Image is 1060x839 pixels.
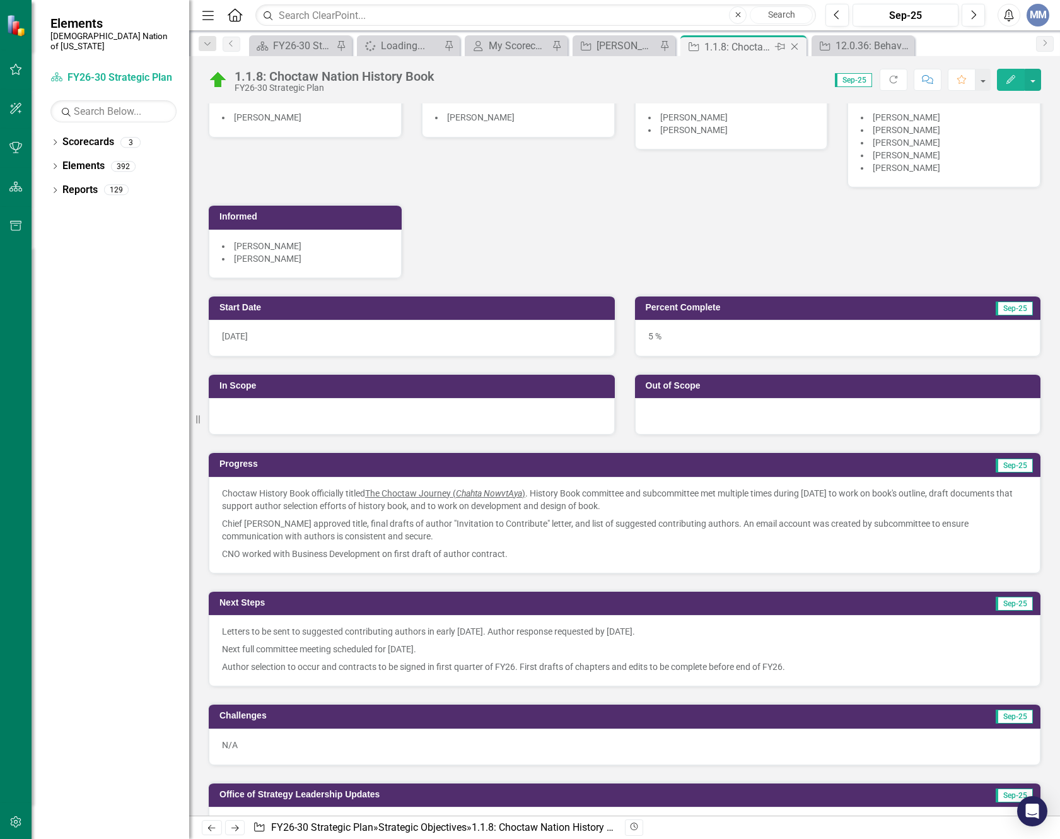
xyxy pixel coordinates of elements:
span: [PERSON_NAME] [873,163,940,173]
div: 12.0.36: Behavioral Health Scheduling and Utilization [836,38,911,54]
button: Sep-25 [853,4,958,26]
span: Search [768,9,795,20]
p: Letters to be sent to suggested contributing authors in early [DATE]. Author response requested b... [222,625,1027,640]
a: My Scorecard [468,38,549,54]
a: Scorecards [62,135,114,150]
input: Search Below... [50,100,177,122]
span: [PERSON_NAME] [660,112,728,122]
small: [DEMOGRAPHIC_DATA] Nation of [US_STATE] [50,31,177,52]
h3: Next Steps [219,598,661,607]
div: FY26-30 Strategic Plan [235,83,434,93]
div: Open Intercom Messenger [1017,796,1047,826]
a: [PERSON_NAME] SO's [576,38,656,54]
span: Sep-25 [996,710,1033,724]
h3: Informed [219,212,395,221]
span: Sep-25 [996,597,1033,611]
a: Strategic Objectives [378,821,467,833]
span: Sep-25 [996,459,1033,472]
input: Search ClearPoint... [255,4,816,26]
span: [PERSON_NAME] [660,125,728,135]
p: CNO worked with Business Development on first draft of author contract. [222,545,1027,560]
span: [PERSON_NAME] [234,112,301,122]
div: 392 [111,161,136,172]
div: 5 % [635,320,1041,356]
div: 1.1.8: Choctaw Nation History Book [472,821,629,833]
span: Elements [50,16,177,31]
h3: In Scope [219,381,609,390]
em: A [508,488,514,498]
h3: Office of Strategy Leadership Updates [219,790,877,799]
span: The Choctaw Journey ( [365,488,514,498]
span: [PERSON_NAME] [447,112,515,122]
a: FY26-30 Strategic Plan [271,821,373,833]
div: Loading... [381,38,441,54]
p: Next full committee meeting scheduled for [DATE]. [222,640,1027,658]
span: Sep-25 [835,73,872,87]
span: Sep-25 [996,302,1033,315]
div: FY26-30 Strategic Plan [273,38,333,54]
a: FY26-30 Strategic Plan [252,38,333,54]
div: » » [253,821,615,835]
span: [PERSON_NAME] [873,112,940,122]
p: N/A [222,739,1027,751]
div: 1.1.8: Choctaw Nation History Book [235,69,434,83]
button: MM [1027,4,1049,26]
h3: Challenges [219,711,668,720]
em: ya [514,488,522,498]
a: 12.0.36: Behavioral Health Scheduling and Utilization [815,38,911,54]
img: On Target [208,70,228,90]
span: [PERSON_NAME] [873,125,940,135]
a: Elements [62,159,105,173]
div: 129 [104,185,129,196]
div: [PERSON_NAME] SO's [597,38,656,54]
a: Reports [62,183,98,197]
button: Search [750,6,813,24]
h3: Out of Scope [646,381,1035,390]
div: My Scorecard [489,38,549,54]
span: [PERSON_NAME] [873,150,940,160]
p: Chief [PERSON_NAME] approved title, final drafts of author "Invitation to Contribute" letter, and... [222,515,1027,545]
div: Sep-25 [857,8,954,23]
h3: Percent Complete [646,303,903,312]
div: 1.1.8: Choctaw Nation History Book [704,39,772,55]
span: ) [514,488,525,498]
span: [DATE] [222,331,248,341]
p: Author selection to occur and contracts to be signed in first quarter of FY26. First drafts of ch... [222,658,1027,673]
em: Chahta Nowvt [456,488,508,498]
span: [PERSON_NAME] [234,254,301,264]
span: Sep-25 [996,789,1033,802]
span: [PERSON_NAME] [873,138,940,148]
a: FY26-30 Strategic Plan [50,71,177,85]
h3: Progress [219,459,626,469]
h3: Start Date [219,303,609,312]
img: ClearPoint Strategy [6,15,28,37]
a: Loading... [360,38,441,54]
div: 3 [120,137,141,148]
span: [PERSON_NAME] [234,241,301,251]
p: Choctaw History Book officially titled . History Book committee and subcommittee met multiple tim... [222,487,1027,515]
